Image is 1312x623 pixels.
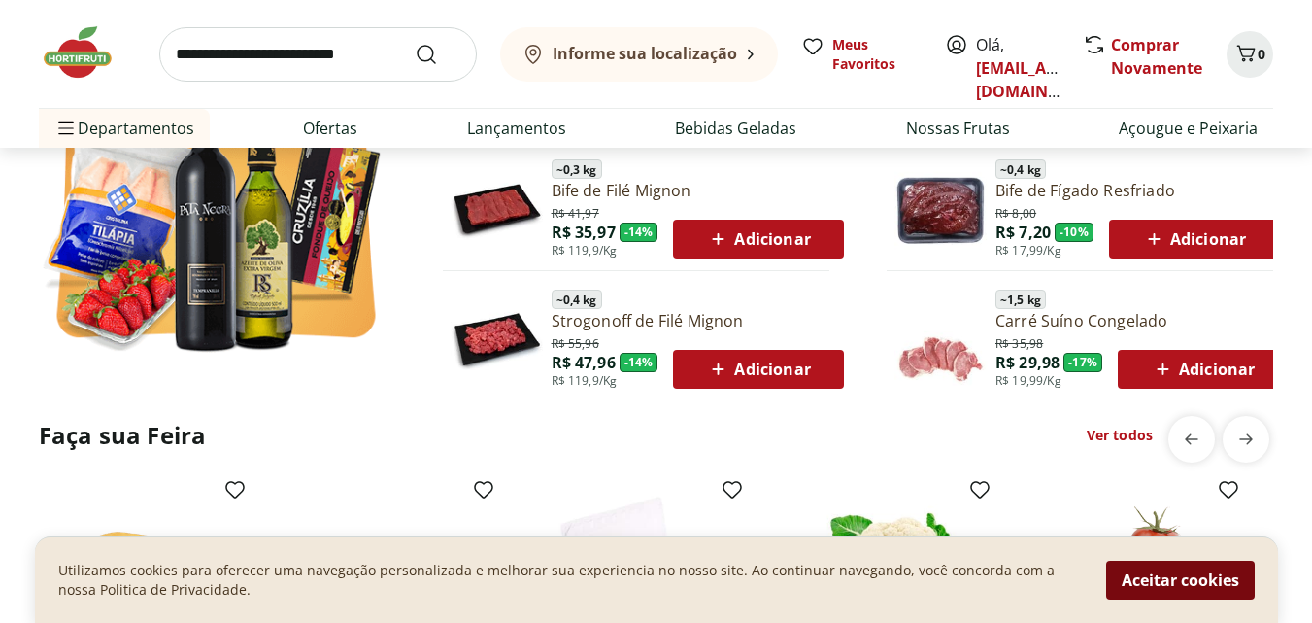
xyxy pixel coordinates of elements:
button: previous [1168,416,1215,463]
a: Ofertas [303,117,357,140]
button: Adicionar [1109,220,1279,259]
span: R$ 17,99/Kg [995,243,1061,259]
span: Olá, [976,33,1062,103]
span: R$ 41,97 [552,202,599,222]
span: R$ 119,9/Kg [552,243,618,259]
span: 0 [1258,45,1265,63]
a: Comprar Novamente [1111,34,1202,79]
span: ~ 1,5 kg [995,290,1046,309]
a: Strogonoff de Filé Mignon [552,310,844,331]
h2: Faça sua Feira [39,420,206,451]
span: R$ 29,98 [995,352,1060,373]
span: R$ 47,96 [552,352,616,373]
span: R$ 55,96 [552,332,599,352]
a: Bebidas Geladas [675,117,796,140]
input: search [159,27,477,82]
span: - 17 % [1063,353,1102,372]
a: Meus Favoritos [801,35,922,74]
span: R$ 119,9/Kg [552,373,618,389]
span: Adicionar [1142,227,1246,251]
span: R$ 35,97 [552,222,616,243]
a: Ver todos [1087,426,1153,445]
span: - 10 % [1055,223,1093,242]
img: Principal [451,162,544,256]
span: - 14 % [620,223,658,242]
button: Submit Search [415,43,461,66]
a: Nossas Frutas [906,117,1010,140]
span: ~ 0,3 kg [552,159,602,179]
b: Informe sua localização [553,43,737,64]
button: Aceitar cookies [1106,561,1255,600]
a: Lançamentos [467,117,566,140]
span: - 14 % [620,353,658,372]
span: Departamentos [54,105,194,152]
span: Adicionar [1151,358,1255,381]
a: Bife de Fígado Resfriado [995,180,1279,201]
a: [EMAIL_ADDRESS][DOMAIN_NAME] [976,57,1111,102]
span: ~ 0,4 kg [552,290,602,309]
button: Menu [54,105,78,152]
button: Informe sua localização [500,27,778,82]
img: Bife de Fígado Resfriado [894,162,988,256]
span: Meus Favoritos [832,35,922,74]
a: Bife de Filé Mignon [552,180,844,201]
span: Adicionar [706,358,810,381]
img: Principal [451,293,544,386]
span: ~ 0,4 kg [995,159,1046,179]
span: Adicionar [706,227,810,251]
a: Açougue e Peixaria [1119,117,1258,140]
img: Principal [894,293,988,386]
p: Utilizamos cookies para oferecer uma navegação personalizada e melhorar sua experiencia no nosso ... [58,561,1083,600]
button: Adicionar [673,220,843,259]
span: R$ 7,20 [995,222,1051,243]
button: Carrinho [1227,31,1273,78]
img: Hortifruti [39,23,136,82]
span: R$ 8,00 [995,202,1036,222]
span: R$ 35,98 [995,332,1043,352]
span: R$ 19,99/Kg [995,373,1061,389]
a: Carré Suíno Congelado [995,310,1288,331]
button: Adicionar [673,350,843,389]
button: Adicionar [1118,350,1288,389]
button: next [1223,416,1269,463]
